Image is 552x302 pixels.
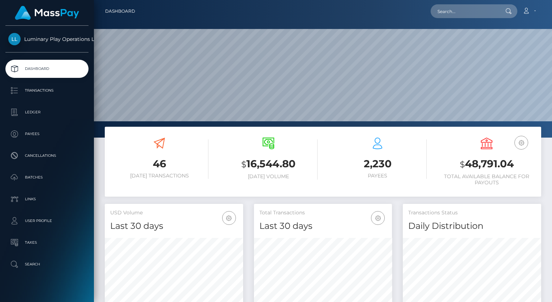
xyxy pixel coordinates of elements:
[5,125,89,143] a: Payees
[431,4,499,18] input: Search...
[5,255,89,273] a: Search
[259,209,387,217] h5: Total Transactions
[5,190,89,208] a: Links
[408,209,536,217] h5: Transactions Status
[8,150,86,161] p: Cancellations
[408,220,536,232] h4: Daily Distribution
[259,220,387,232] h4: Last 30 days
[8,194,86,205] p: Links
[5,81,89,100] a: Transactions
[110,220,238,232] h4: Last 30 days
[8,107,86,118] p: Ledger
[5,60,89,78] a: Dashboard
[437,173,536,186] h6: Total Available Balance for Payouts
[8,215,86,226] p: User Profile
[8,33,21,45] img: Luminary Play Operations Limited
[241,159,246,169] small: $
[8,85,86,96] p: Transactions
[5,36,89,42] span: Luminary Play Operations Limited
[110,157,208,171] h3: 46
[5,168,89,186] a: Batches
[328,157,427,171] h3: 2,230
[219,157,318,172] h3: 16,544.80
[15,6,79,20] img: MassPay Logo
[8,129,86,139] p: Payees
[460,159,465,169] small: $
[5,234,89,252] a: Taxes
[437,157,536,172] h3: 48,791.04
[5,212,89,230] a: User Profile
[5,103,89,121] a: Ledger
[8,172,86,183] p: Batches
[8,259,86,270] p: Search
[110,209,238,217] h5: USD Volume
[8,237,86,248] p: Taxes
[328,173,427,179] h6: Payees
[8,63,86,74] p: Dashboard
[105,4,135,19] a: Dashboard
[219,173,318,180] h6: [DATE] Volume
[110,173,208,179] h6: [DATE] Transactions
[5,147,89,165] a: Cancellations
